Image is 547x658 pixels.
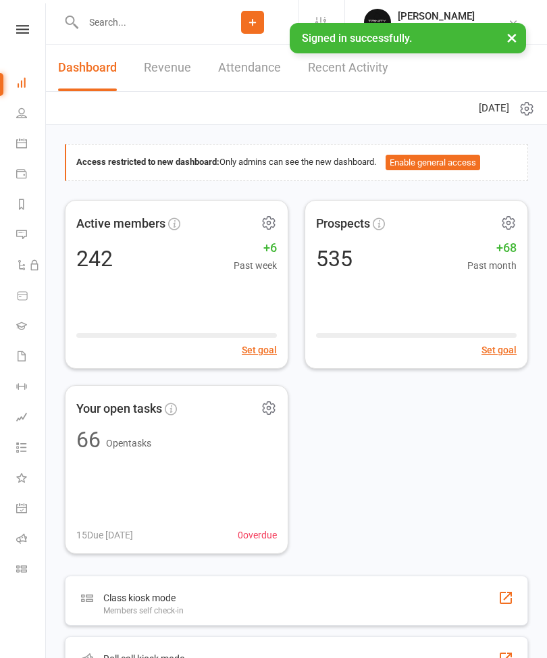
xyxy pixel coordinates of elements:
span: 15 Due [DATE] [76,528,133,542]
a: Assessments [16,403,47,434]
a: General attendance kiosk mode [16,495,47,525]
a: Attendance [218,45,281,91]
a: Revenue [144,45,191,91]
span: Your open tasks [76,399,162,419]
div: 242 [76,248,113,270]
span: Active members [76,214,165,234]
span: [DATE] [479,100,509,116]
button: Enable general access [386,155,480,171]
a: Class kiosk mode [16,555,47,586]
a: Payments [16,160,47,191]
img: thumb_image1712106278.png [364,9,391,36]
span: Past month [467,258,517,273]
span: 0 overdue [238,528,277,542]
div: Trinity BJJ Pty Ltd [398,22,475,34]
a: Dashboard [16,69,47,99]
div: Class kiosk mode [103,590,184,606]
span: Prospects [316,214,370,234]
a: People [16,99,47,130]
span: +6 [234,238,277,258]
button: Set goal [242,343,277,357]
a: Recent Activity [308,45,388,91]
span: Past week [234,258,277,273]
div: 66 [76,429,101,451]
button: Set goal [481,343,517,357]
span: Open tasks [106,438,151,449]
strong: Access restricted to new dashboard: [76,157,219,167]
a: Calendar [16,130,47,160]
input: Search... [79,13,207,32]
span: +68 [467,238,517,258]
div: [PERSON_NAME] [398,10,475,22]
a: Roll call kiosk mode [16,525,47,555]
button: × [500,23,524,52]
div: Members self check-in [103,606,184,615]
a: Dashboard [58,45,117,91]
div: 535 [316,248,353,270]
a: What's New [16,464,47,495]
span: Signed in successfully. [302,32,412,45]
a: Reports [16,191,47,221]
div: Only admins can see the new dashboard. [76,155,517,171]
a: Product Sales [16,282,47,312]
